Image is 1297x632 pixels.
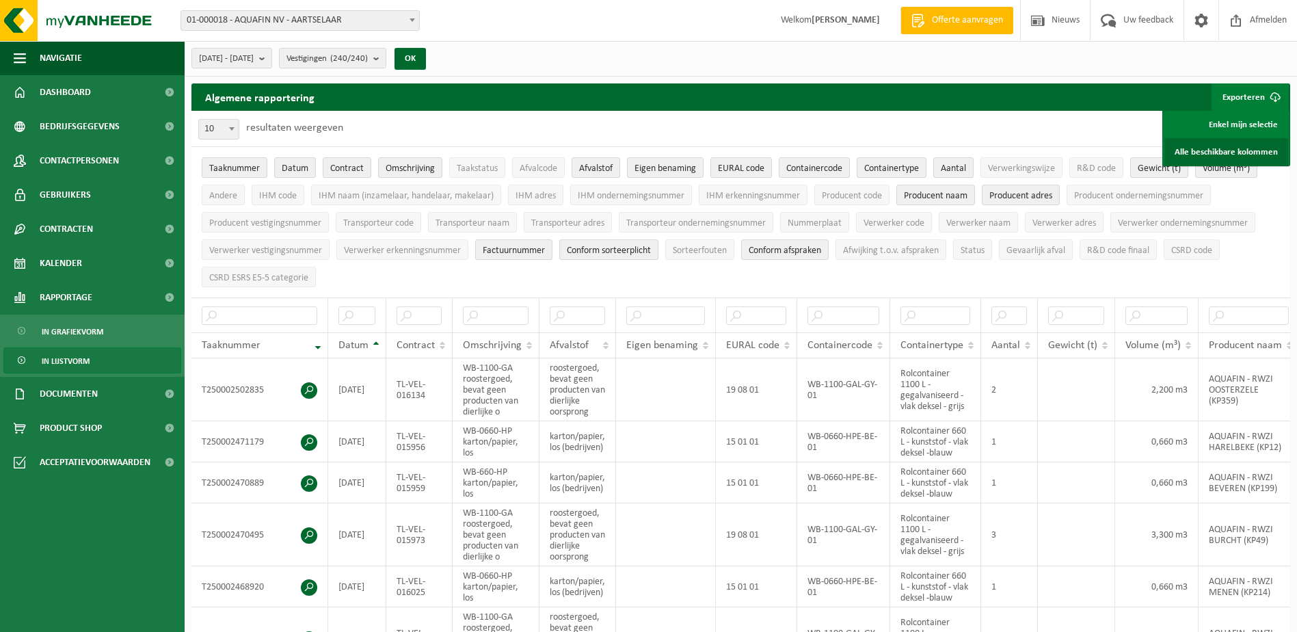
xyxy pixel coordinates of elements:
[797,421,890,462] td: WB-0660-HPE-BE-01
[797,462,890,503] td: WB-0660-HPE-BE-01
[202,157,267,178] button: TaaknummerTaaknummer: Activate to remove sorting
[857,157,926,178] button: ContainertypeContainertype: Activate to sort
[344,246,461,256] span: Verwerker erkenningsnummer
[539,566,616,607] td: karton/papier, los (bedrijven)
[199,49,254,69] span: [DATE] - [DATE]
[1115,503,1199,566] td: 3,300 m3
[797,566,890,607] td: WB-0660-HPE-BE-01
[209,163,260,174] span: Taaknummer
[282,163,308,174] span: Datum
[982,185,1060,205] button: Producent adresProducent adres: Activate to sort
[386,566,453,607] td: TL-VEL-016025
[716,566,797,607] td: 15 01 01
[1087,246,1149,256] span: R&D code finaal
[981,503,1038,566] td: 3
[428,212,517,233] button: Transporteur naamTransporteur naam: Activate to sort
[1203,163,1250,174] span: Volume (m³)
[749,246,821,256] span: Conform afspraken
[191,48,272,68] button: [DATE] - [DATE]
[665,239,734,260] button: SorteerfoutenSorteerfouten: Activate to sort
[626,218,766,228] span: Transporteur ondernemingsnummer
[40,41,82,75] span: Navigatie
[40,377,98,411] span: Documenten
[475,239,552,260] button: FactuurnummerFactuurnummer: Activate to sort
[627,157,704,178] button: Eigen benamingEigen benaming: Activate to sort
[453,462,539,503] td: WB-660-HP karton/papier, los
[457,163,498,174] span: Taakstatus
[579,163,613,174] span: Afvalstof
[386,421,453,462] td: TL-VEL-015956
[191,421,328,462] td: T250002471179
[1164,239,1220,260] button: CSRD codeCSRD code: Activate to sort
[40,109,120,144] span: Bedrijfsgegevens
[706,191,800,201] span: IHM erkenningsnummer
[531,218,604,228] span: Transporteur adres
[718,163,764,174] span: EURAL code
[40,212,93,246] span: Contracten
[1118,218,1248,228] span: Verwerker ondernemingsnummer
[1069,157,1123,178] button: R&D codeR&amp;D code: Activate to sort
[330,163,364,174] span: Contract
[1164,111,1288,138] a: Enkel mijn selectie
[397,340,435,351] span: Contract
[202,340,260,351] span: Taaknummer
[843,246,939,256] span: Afwijking t.o.v. afspraken
[953,239,992,260] button: StatusStatus: Activate to sort
[1130,157,1188,178] button: Gewicht (t)Gewicht (t): Activate to sort
[42,319,103,345] span: In grafiekvorm
[699,185,807,205] button: IHM erkenningsnummerIHM erkenningsnummer: Activate to sort
[279,48,386,68] button: Vestigingen(240/240)
[981,566,1038,607] td: 1
[3,347,181,373] a: In lijstvorm
[246,122,343,133] label: resultaten weergeven
[1125,340,1181,351] span: Volume (m³)
[786,163,842,174] span: Containercode
[274,157,316,178] button: DatumDatum: Activate to sort
[550,340,589,351] span: Afvalstof
[336,239,468,260] button: Verwerker erkenningsnummerVerwerker erkenningsnummer: Activate to sort
[807,340,872,351] span: Containercode
[988,163,1055,174] span: Verwerkingswijze
[286,49,368,69] span: Vestigingen
[1048,340,1097,351] span: Gewicht (t)
[812,15,880,25] strong: [PERSON_NAME]
[524,212,612,233] button: Transporteur adresTransporteur adres: Activate to sort
[835,239,946,260] button: Afwijking t.o.v. afsprakenAfwijking t.o.v. afspraken: Activate to sort
[191,462,328,503] td: T250002470889
[202,267,316,287] button: CSRD ESRS E5-5 categorieCSRD ESRS E5-5 categorie: Activate to sort
[634,163,696,174] span: Eigen benaming
[726,340,779,351] span: EURAL code
[40,178,91,212] span: Gebruikers
[328,503,386,566] td: [DATE]
[673,246,727,256] span: Sorteerfouten
[191,83,328,111] h2: Algemene rapportering
[520,163,557,174] span: Afvalcode
[1115,358,1199,421] td: 2,200 m3
[822,191,882,201] span: Producent code
[330,54,368,63] count: (240/240)
[1067,185,1211,205] button: Producent ondernemingsnummerProducent ondernemingsnummer: Activate to sort
[716,503,797,566] td: 19 08 01
[814,185,890,205] button: Producent codeProducent code: Activate to sort
[191,358,328,421] td: T250002502835
[572,157,620,178] button: AfvalstofAfvalstof: Activate to sort
[896,185,975,205] button: Producent naamProducent naam: Activate to sort
[463,340,522,351] span: Omschrijving
[1006,246,1065,256] span: Gevaarlijk afval
[1115,566,1199,607] td: 0,660 m3
[386,503,453,566] td: TL-VEL-015973
[1209,340,1282,351] span: Producent naam
[981,358,1038,421] td: 2
[209,246,322,256] span: Verwerker vestigingsnummer
[567,246,651,256] span: Conform sorteerplicht
[202,239,330,260] button: Verwerker vestigingsnummerVerwerker vestigingsnummer: Activate to sort
[378,157,442,178] button: OmschrijvingOmschrijving: Activate to sort
[395,48,426,70] button: OK
[181,11,419,30] span: 01-000018 - AQUAFIN NV - AARTSELAAR
[1171,246,1212,256] span: CSRD code
[1115,421,1199,462] td: 0,660 m3
[449,157,505,178] button: TaakstatusTaakstatus: Activate to sort
[539,358,616,421] td: roostergoed, bevat geen producten van dierlijke oorsprong
[1115,462,1199,503] td: 0,660 m3
[40,144,119,178] span: Contactpersonen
